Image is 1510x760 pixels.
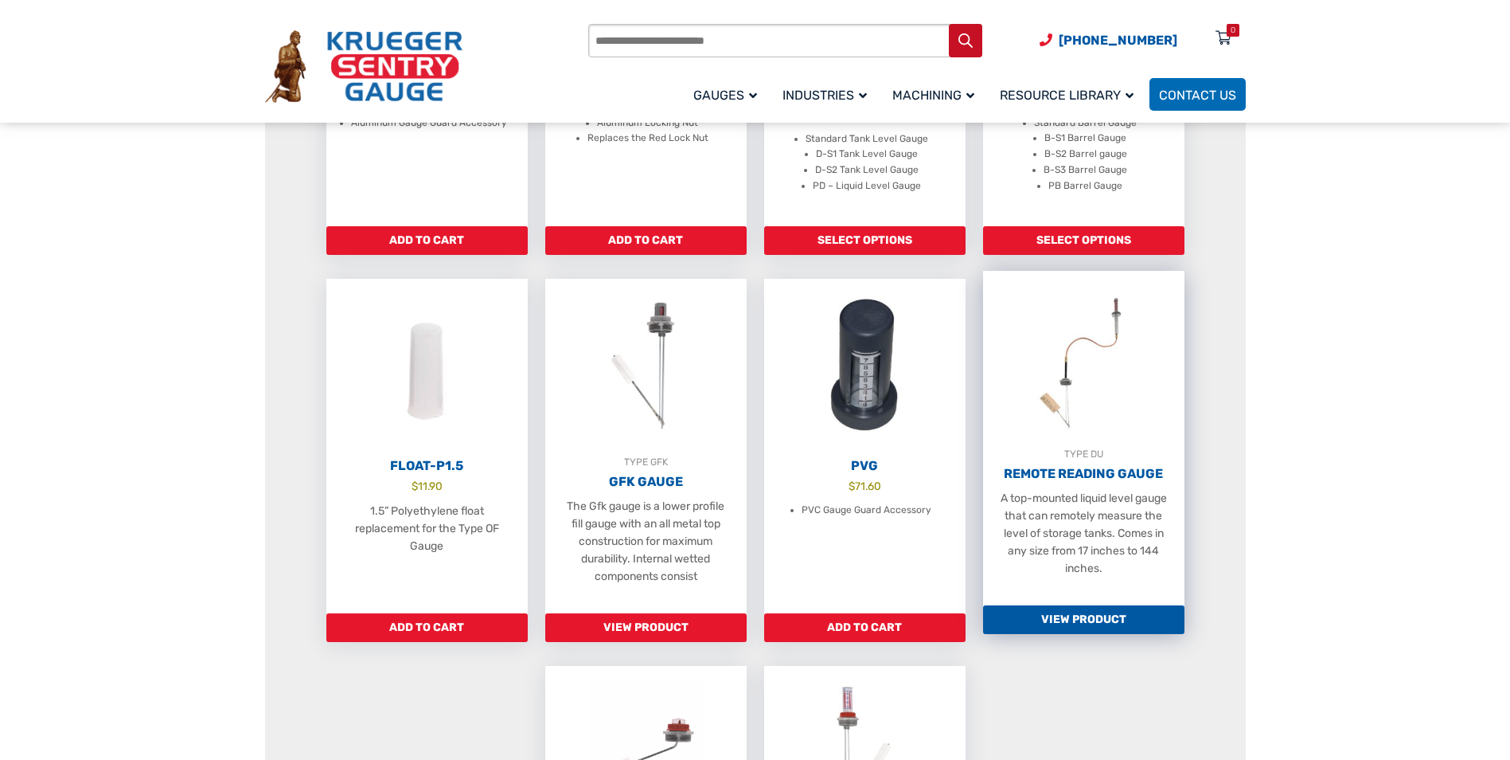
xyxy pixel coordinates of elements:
[983,446,1184,462] div: TYPE DU
[983,466,1184,482] h2: Remote Reading Gauge
[326,279,528,454] img: Float-P1.5
[849,480,881,492] bdi: 71.60
[545,613,747,642] a: Read more about “GFK Gauge”
[1149,78,1246,111] a: Contact Us
[1048,178,1122,194] li: PB Barrel Gauge
[802,503,931,519] li: PVC Gauge Guard Accessory
[684,76,773,113] a: Gauges
[764,226,966,255] a: Add to cart: “At A Glance”
[782,88,867,103] span: Industries
[1044,131,1126,147] li: B-S1 Barrel Gauge
[587,131,708,147] li: Replaces the Red Lock Nut
[764,458,966,474] h2: PVG
[326,226,528,255] a: Add to cart: “ALG-H”
[983,271,1184,446] img: Remote Reading Gauge
[990,76,1149,113] a: Resource Library
[773,76,883,113] a: Industries
[764,613,966,642] a: Add to cart: “PVG”
[326,279,528,613] a: Float-P1.5 $11.90 1.5” Polyethylene float replacement for the Type OF Gauge
[983,271,1184,605] a: TYPE DURemote Reading Gauge A top-mounted liquid level gauge that can remotely measure the level ...
[412,480,418,492] span: $
[849,480,855,492] span: $
[561,498,731,586] p: The Gfk gauge is a lower profile fill gauge with an all metal top construction for maximum durabi...
[983,226,1184,255] a: Add to cart: “Barrel Gauge”
[265,30,462,104] img: Krueger Sentry Gauge
[412,480,443,492] bdi: 11.90
[545,279,747,454] img: GFK Gauge
[764,279,966,454] img: PVG
[816,147,918,163] li: D-S1 Tank Level Gauge
[999,490,1169,578] p: A top-mounted liquid level gauge that can remotely measure the level of storage tanks. Comes in a...
[764,279,966,613] a: PVG $71.60 PVC Gauge Guard Accessory
[806,131,928,147] li: Standard Tank Level Gauge
[545,279,747,613] a: TYPE GFKGFK Gauge The Gfk gauge is a lower profile fill gauge with an all metal top construction ...
[1040,30,1177,50] a: Phone Number (920) 434-8860
[326,458,528,474] h2: Float-P1.5
[1000,88,1133,103] span: Resource Library
[693,88,757,103] span: Gauges
[326,613,528,642] a: Add to cart: “Float-P1.5”
[1159,88,1236,103] span: Contact Us
[545,474,747,490] h2: GFK Gauge
[1059,33,1177,48] span: [PHONE_NUMBER]
[883,76,990,113] a: Machining
[1231,24,1235,37] div: 0
[545,226,747,255] a: Add to cart: “ALN”
[892,88,974,103] span: Machining
[545,454,747,470] div: TYPE GFK
[342,503,512,555] p: 1.5” Polyethylene float replacement for the Type OF Gauge
[983,605,1184,634] a: Read more about “Remote Reading Gauge”
[1044,147,1127,163] li: B-S2 Barrel gauge
[1044,163,1127,178] li: B-S3 Barrel Gauge
[813,178,921,194] li: PD – Liquid Level Gauge
[815,163,919,178] li: D-S2 Tank Level Gauge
